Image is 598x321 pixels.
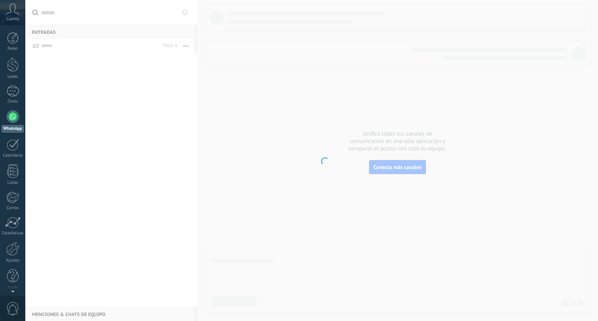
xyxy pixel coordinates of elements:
div: Ajustes [2,258,24,263]
div: Leads [2,74,24,79]
div: Panel [2,46,24,51]
div: WhatsApp [2,125,24,133]
div: Estadísticas [2,231,24,236]
span: Cuenta [6,17,19,22]
div: Correo [2,206,24,211]
div: Listas [2,180,24,185]
div: Chats [2,99,24,104]
div: Calendario [2,153,24,158]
